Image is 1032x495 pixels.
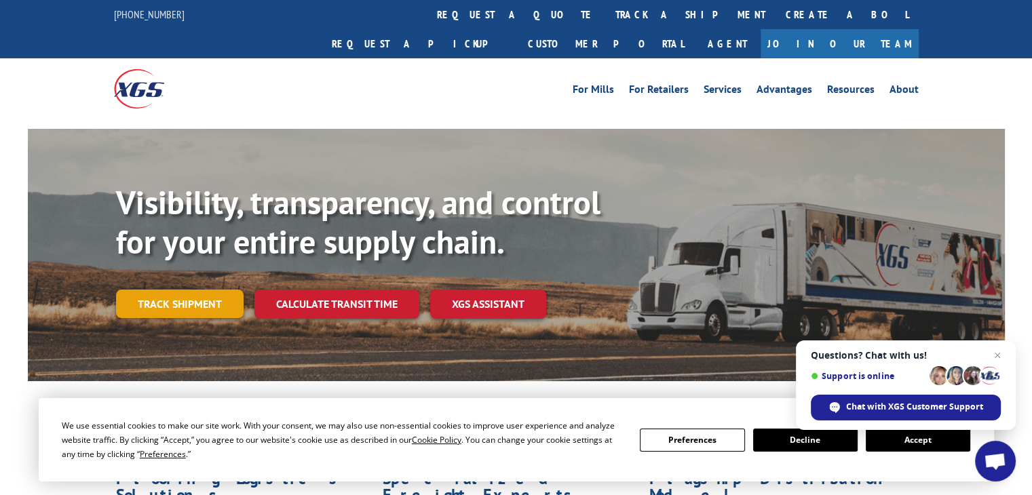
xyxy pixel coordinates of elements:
div: Chat with XGS Customer Support [811,395,1001,420]
a: Resources [827,84,875,99]
a: Services [704,84,742,99]
a: Join Our Team [761,29,919,58]
button: Accept [866,429,970,452]
a: Track shipment [116,290,244,318]
a: Request a pickup [322,29,518,58]
span: Questions? Chat with us! [811,350,1001,361]
button: Decline [753,429,858,452]
a: About [890,84,919,99]
a: Calculate transit time [254,290,419,319]
span: Support is online [811,371,925,381]
span: Close chat [989,347,1006,363]
button: Preferences [640,429,744,452]
a: Agent [694,29,761,58]
div: Cookie Consent Prompt [39,398,994,481]
a: Advantages [757,84,812,99]
a: XGS ASSISTANT [430,290,546,319]
span: Chat with XGS Customer Support [846,401,983,413]
b: Visibility, transparency, and control for your entire supply chain. [116,181,600,262]
a: For Mills [573,84,614,99]
a: [PHONE_NUMBER] [114,7,185,21]
div: Open chat [975,441,1016,481]
div: We use essential cookies to make our site work. With your consent, we may also use non-essential ... [62,418,624,461]
a: For Retailers [629,84,689,99]
a: Customer Portal [518,29,694,58]
span: Cookie Policy [412,434,461,446]
span: Preferences [140,448,186,460]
